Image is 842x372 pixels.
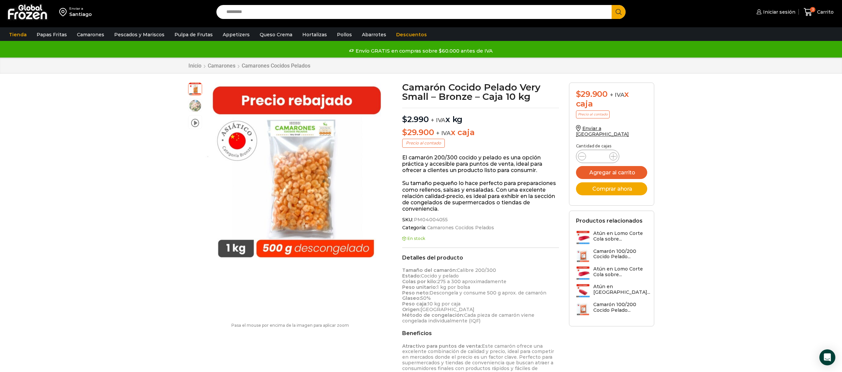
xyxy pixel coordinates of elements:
[402,306,421,312] strong: Origen:
[576,266,647,280] a: Atún en Lomo Corte Cola sobre...
[610,92,625,98] span: + IVA
[69,6,92,11] div: Enviar a
[576,125,629,137] a: Enviar a [GEOGRAPHIC_DATA]
[207,63,236,69] a: Camarones
[819,349,835,365] div: Open Intercom Messenger
[591,152,604,161] input: Product quantity
[393,28,430,41] a: Descuentos
[576,89,581,99] span: $
[402,127,407,137] span: $
[6,28,30,41] a: Tienda
[802,4,835,20] a: 3 Carrito
[593,266,647,278] h3: Atún en Lomo Corte Cola sobre...
[612,5,626,19] button: Search button
[402,330,559,336] h2: Beneficios
[761,9,795,15] span: Iniciar sesión
[593,284,650,295] h3: Atún en [GEOGRAPHIC_DATA]...
[188,63,311,69] nav: Breadcrumb
[576,110,610,118] p: Precio al contado
[402,127,434,137] bdi: 29.900
[59,6,69,18] img: address-field-icon.svg
[576,231,647,245] a: Atún en Lomo Corte Cola sobre...
[402,83,559,101] h1: Camarón Cocido Pelado Very Small – Bronze – Caja 10 kg
[576,90,647,109] div: x caja
[402,154,559,174] p: El camarón 200/300 cocido y pelado es una opción práctica y accesible para puntos de venta, ideal...
[188,63,202,69] a: Inicio
[402,273,421,279] strong: Estado:
[402,284,437,290] strong: Peso unitario:
[299,28,330,41] a: Hortalizas
[402,128,559,137] p: x caja
[402,268,559,323] p: Calibre 200/300 Cocido y pelado 275 a 300 aproximadamente 1 kg por bolsa Descongela y consume 500...
[402,343,482,349] strong: Atractivo para puntos de venta:
[74,28,108,41] a: Camarones
[33,28,70,41] a: Papas Fritas
[576,89,608,99] bdi: 29.900
[69,11,92,18] div: Santiago
[402,114,429,124] bdi: 2.990
[593,231,647,242] h3: Atún en Lomo Corte Cola sobre...
[402,295,421,301] strong: Glaseo:
[402,108,559,124] p: x kg
[188,82,202,95] span: very small
[431,117,445,123] span: + IVA
[815,9,834,15] span: Carrito
[402,279,437,284] strong: Colas por kilo:
[171,28,216,41] a: Pulpa de Frutas
[256,28,296,41] a: Queso Crema
[188,99,202,112] span: very-small
[188,323,393,328] p: Pasa el mouse por encima de la imagen para aplicar zoom
[219,28,253,41] a: Appetizers
[576,284,650,298] a: Atún en [GEOGRAPHIC_DATA]...
[402,290,429,296] strong: Peso neto:
[402,267,457,273] strong: Tamaño del camarón:
[576,182,647,195] button: Comprar ahora
[402,236,559,241] p: En stock
[402,312,464,318] strong: Método de congelación:
[402,217,559,223] span: SKU:
[402,114,407,124] span: $
[593,302,647,313] h3: Camarón 100/200 Cocido Pelado...
[576,144,647,148] p: Cantidad de cajas
[359,28,390,41] a: Abarrotes
[576,218,643,224] h2: Productos relacionados
[334,28,355,41] a: Pollos
[755,5,795,19] a: Iniciar sesión
[436,130,451,136] span: + IVA
[576,302,647,316] a: Camarón 100/200 Cocido Pelado...
[402,180,559,212] p: Su tamaño pequeño lo hace perfecto para preparaciones como rellenos, salsas y ensaladas. Con una ...
[576,166,647,179] button: Agregar al carrito
[593,249,647,260] h3: Camarón 100/200 Cocido Pelado...
[810,7,815,12] span: 3
[402,225,559,231] span: Categoría:
[402,139,445,147] p: Precio al contado
[402,255,559,261] h2: Detalles del producto
[402,301,427,307] strong: Peso caja:
[426,225,494,231] a: Camarones Cocidos Pelados
[241,63,311,69] a: Camarones Cocidos Pelados
[413,217,448,223] span: PM04004055
[111,28,168,41] a: Pescados y Mariscos
[576,249,647,263] a: Camarón 100/200 Cocido Pelado...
